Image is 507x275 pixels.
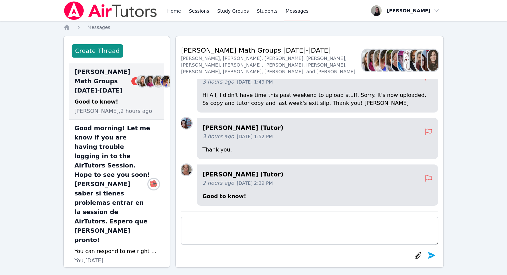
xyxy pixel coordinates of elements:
[74,67,140,95] span: [PERSON_NAME] Math Groups [DATE]-[DATE]
[72,44,123,58] button: Create Thread
[145,76,156,87] img: Rebecca Miller
[161,76,172,87] img: Alexis Asiama
[153,76,164,87] img: Sandra Davis
[69,120,164,269] div: Good morning! Let me know if you are having trouble logging in to the AirTutors Session. Hope to ...
[87,24,110,31] a: Messages
[237,79,273,85] span: [DATE] 1:49 PM
[202,179,234,187] span: 2 hours ago
[181,55,362,75] div: [PERSON_NAME], [PERSON_NAME], [PERSON_NAME], [PERSON_NAME], [PERSON_NAME], [PERSON_NAME], [PERSON...
[69,63,164,120] div: [PERSON_NAME] Math Groups [DATE]-[DATE]1Sarah BenzingerRebecca MillerSandra DavisAlexis AsiamaDia...
[169,76,180,87] img: Diana Carle
[87,25,110,30] span: Messages
[428,50,438,71] img: Chelsea Kernan
[202,170,425,179] h4: [PERSON_NAME] (Tutor)
[74,247,159,255] div: You can respond to me right here on the thread. Puedes responder aqui conmigo.
[148,179,159,189] img: Alanda Alonso
[202,192,433,200] p: Good to know!
[74,107,152,115] span: [PERSON_NAME], 2 hours ago
[74,257,103,265] span: You, [DATE]
[181,46,362,55] h2: [PERSON_NAME] Math Groups [DATE]-[DATE]
[237,133,273,140] span: [DATE] 1:52 PM
[404,50,414,71] img: Joyce Law
[181,164,192,175] img: Michelle Dalton
[386,50,396,71] img: Diana Carle
[392,50,402,71] img: Michelle Dalton
[131,77,139,85] span: 1
[410,50,420,71] img: Bernard Estephan
[63,1,158,20] img: Air Tutors
[374,50,384,71] img: Sandra Davis
[237,180,273,186] span: [DATE] 2:39 PM
[380,50,390,71] img: Alexis Asiama
[202,133,234,140] span: 3 hours ago
[202,91,433,107] p: Hi All, I didn't have time this past weekend to upload stuff. Sorry. It's now uploaded. Ss copy a...
[362,50,372,71] img: Sarah Benzinger
[202,123,425,133] h4: [PERSON_NAME] (Tutor)
[368,50,378,71] img: Rebecca Miller
[422,50,432,71] img: Leah Hoff
[74,98,159,106] div: Good to know!
[286,8,309,14] span: Messages
[202,146,433,154] p: Thank you,
[137,76,148,87] img: Sarah Benzinger
[398,50,408,71] img: Megan Nepshinsky
[74,124,151,245] span: Good morning! Let me know if you are having trouble logging in to the AirTutors Session. Hope to ...
[181,118,192,129] img: Leah Hoff
[202,78,234,86] span: 3 hours ago
[416,50,426,71] img: Diaa Walweel
[63,24,444,31] nav: Breadcrumb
